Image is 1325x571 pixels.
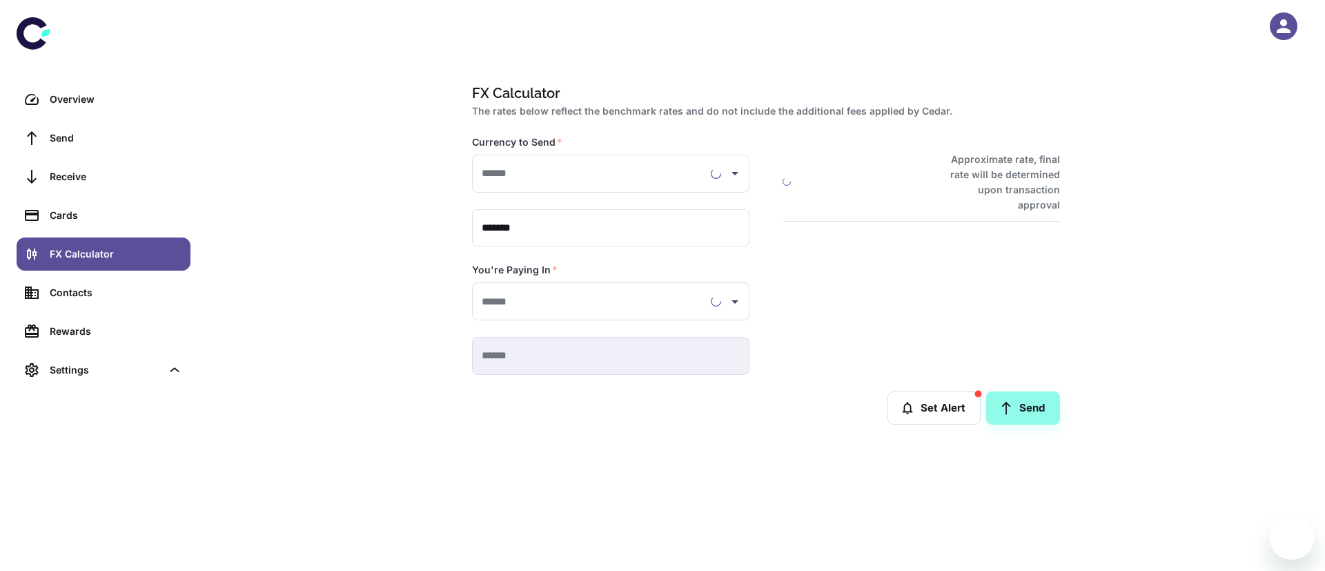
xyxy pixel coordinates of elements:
div: FX Calculator [50,246,182,262]
a: FX Calculator [17,238,190,271]
div: Overview [50,92,182,107]
div: Send [50,130,182,146]
a: Send [986,391,1060,425]
div: Settings [50,362,161,378]
h6: Approximate rate, final rate will be determined upon transaction approval [935,152,1060,213]
iframe: Button to launch messaging window [1270,516,1314,560]
div: Cards [50,208,182,223]
div: Rewards [50,324,182,339]
a: Contacts [17,276,190,309]
div: Receive [50,169,182,184]
button: Open [725,164,745,183]
div: Contacts [50,285,182,300]
button: Set Alert [887,391,981,425]
label: You're Paying In [472,263,558,277]
a: Cards [17,199,190,232]
div: Settings [17,354,190,387]
a: Rewards [17,315,190,348]
button: Open [725,292,745,311]
h1: FX Calculator [472,83,1054,104]
a: Overview [17,83,190,116]
a: Receive [17,160,190,193]
a: Send [17,122,190,155]
label: Currency to Send [472,135,562,149]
